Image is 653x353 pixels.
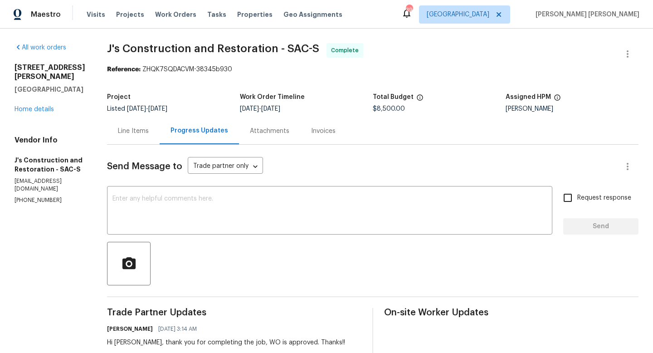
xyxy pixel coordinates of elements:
[148,106,167,112] span: [DATE]
[554,94,561,106] span: The hpm assigned to this work order.
[373,94,414,100] h5: Total Budget
[15,156,85,174] h5: J's Construction and Restoration - SAC-S
[31,10,61,19] span: Maestro
[250,127,289,136] div: Attachments
[107,66,141,73] b: Reference:
[15,106,54,113] a: Home details
[107,308,361,317] span: Trade Partner Updates
[107,65,638,74] div: ZHQK7SQDACVM-38345b930
[15,177,85,193] p: [EMAIL_ADDRESS][DOMAIN_NAME]
[427,10,489,19] span: [GEOGRAPHIC_DATA]
[188,159,263,174] div: Trade partner only
[107,324,153,333] h6: [PERSON_NAME]
[107,106,167,112] span: Listed
[240,106,259,112] span: [DATE]
[127,106,167,112] span: -
[171,126,228,135] div: Progress Updates
[107,338,345,347] div: Hi [PERSON_NAME], thank you for completing the job, WO is approved. Thanks!!
[207,11,226,18] span: Tasks
[311,127,336,136] div: Invoices
[283,10,342,19] span: Geo Assignments
[384,308,638,317] span: On-site Worker Updates
[107,94,131,100] h5: Project
[506,94,551,100] h5: Assigned HPM
[261,106,280,112] span: [DATE]
[506,106,638,112] div: [PERSON_NAME]
[240,94,305,100] h5: Work Order Timeline
[532,10,639,19] span: [PERSON_NAME] [PERSON_NAME]
[15,85,85,94] h5: [GEOGRAPHIC_DATA]
[373,106,405,112] span: $8,500.00
[331,46,362,55] span: Complete
[87,10,105,19] span: Visits
[15,136,85,145] h4: Vendor Info
[237,10,273,19] span: Properties
[118,127,149,136] div: Line Items
[107,43,319,54] span: J's Construction and Restoration - SAC-S
[406,5,412,15] div: 39
[116,10,144,19] span: Projects
[416,94,424,106] span: The total cost of line items that have been proposed by Opendoor. This sum includes line items th...
[127,106,146,112] span: [DATE]
[158,324,197,333] span: [DATE] 3:14 AM
[577,193,631,203] span: Request response
[15,63,85,81] h2: [STREET_ADDRESS][PERSON_NAME]
[107,162,182,171] span: Send Message to
[240,106,280,112] span: -
[15,44,66,51] a: All work orders
[155,10,196,19] span: Work Orders
[15,196,85,204] p: [PHONE_NUMBER]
